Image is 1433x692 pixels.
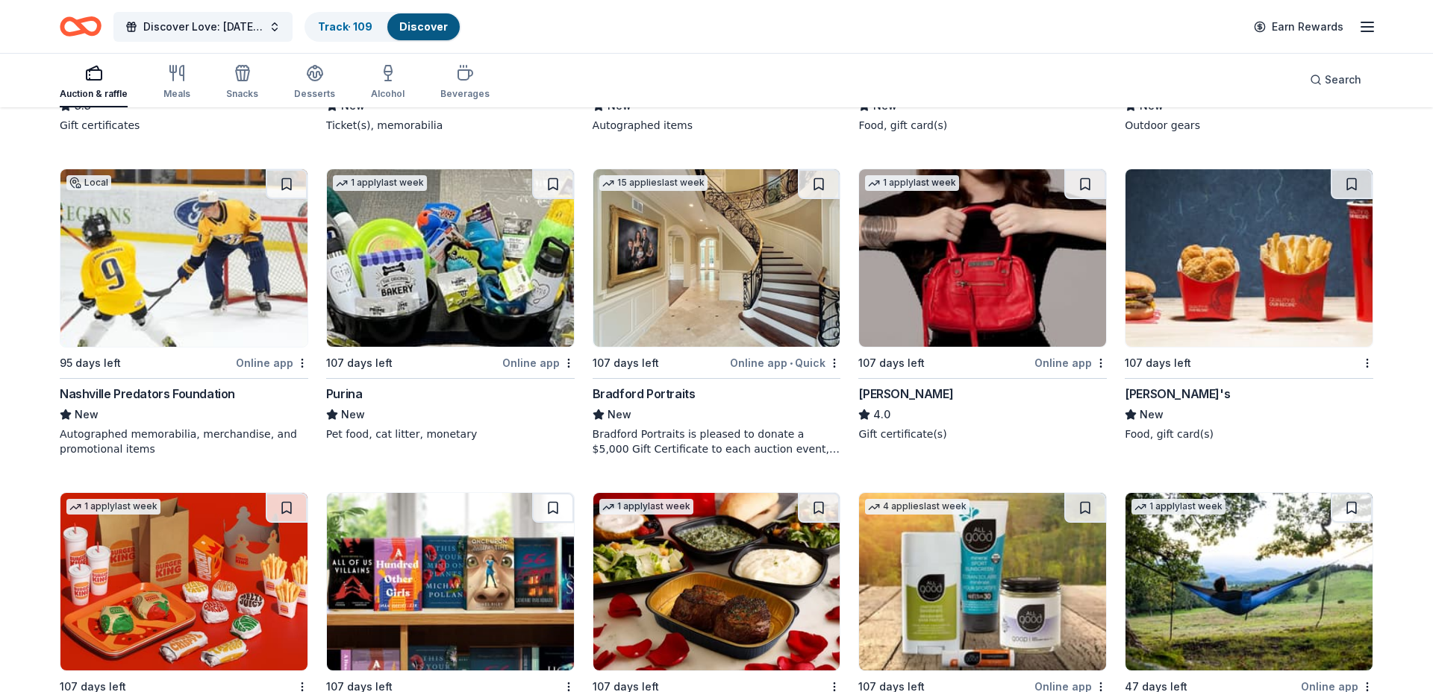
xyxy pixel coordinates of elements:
button: Discover Love: [DATE] Gala & Silent Auction [113,12,293,42]
div: Purina [326,385,363,403]
div: 15 applies last week [599,175,708,191]
div: Nashville Predators Foundation [60,385,235,403]
div: 4 applies last week [865,499,970,515]
a: Home [60,9,102,44]
span: • [790,357,793,369]
div: Autographed memorabilia, merchandise, and promotional items [60,427,308,456]
button: Track· 109Discover [305,12,461,42]
a: Discover [399,20,448,33]
div: Pet food, cat litter, monetary [326,427,575,441]
div: 1 apply last week [333,175,427,191]
div: Desserts [294,88,335,100]
span: New [75,406,99,424]
div: 95 days left [60,354,121,372]
img: Image for Barnes & Noble [327,493,574,670]
div: Outdoor gears [1125,118,1373,133]
div: Online app [502,353,575,372]
div: 107 days left [858,354,925,372]
img: Image for All Good [859,493,1106,670]
a: Image for Jacki Easlick1 applylast week107 days leftOnline app[PERSON_NAME]4.0Gift certificate(s) [858,169,1107,441]
div: Food, gift card(s) [1125,427,1373,441]
div: 1 apply last week [1131,499,1226,515]
div: Snacks [226,88,258,100]
div: Online app Quick [730,353,840,372]
div: 107 days left [593,354,659,372]
div: [PERSON_NAME]'s [1125,385,1230,403]
a: Image for Purina1 applylast week107 days leftOnline appPurinaNewPet food, cat litter, monetary [326,169,575,441]
div: Meals [163,88,190,100]
div: Gift certificate(s) [858,427,1107,441]
button: Meals [163,58,190,107]
span: 4.0 [873,406,890,424]
div: 107 days left [326,354,393,372]
div: Food, gift card(s) [858,118,1107,133]
div: Autographed items [593,118,841,133]
div: Online app [236,353,308,372]
div: 107 days left [1125,354,1191,372]
div: Bradford Portraits [593,385,696,403]
div: 1 apply last week [66,499,160,515]
span: New [341,406,365,424]
div: Gift certificates [60,118,308,133]
div: 1 apply last week [865,175,959,191]
img: Image for Purina [327,169,574,347]
img: Image for Nashville Predators Foundation [60,169,307,347]
a: Image for Nashville Predators FoundationLocal95 days leftOnline appNashville Predators Foundation... [60,169,308,456]
button: Desserts [294,58,335,107]
div: Auction & raffle [60,88,128,100]
a: Track· 109 [318,20,372,33]
button: Snacks [226,58,258,107]
div: 1 apply last week [599,499,693,515]
span: New [1140,406,1164,424]
span: Search [1325,71,1361,89]
div: Beverages [440,88,490,100]
div: Alcohol [371,88,405,100]
a: Image for Wendy's107 days left[PERSON_NAME]'sNewFood, gift card(s) [1125,169,1373,441]
span: New [608,406,631,424]
div: Online app [1034,353,1107,372]
img: Image for Ruth's Chris Steak House [593,493,840,670]
div: Bradford Portraits is pleased to donate a $5,000 Gift Certificate to each auction event, which in... [593,427,841,456]
a: Earn Rewards [1245,13,1352,40]
div: Ticket(s), memorabilia [326,118,575,133]
img: Image for Eagles Nest Outfitters [1126,493,1373,670]
button: Auction & raffle [60,58,128,107]
img: Image for Wendy's [1126,169,1373,347]
button: Beverages [440,58,490,107]
img: Image for Jacki Easlick [859,169,1106,347]
img: Image for Bradford Portraits [593,169,840,347]
div: [PERSON_NAME] [858,385,953,403]
button: Search [1298,65,1373,95]
span: Discover Love: [DATE] Gala & Silent Auction [143,18,263,36]
a: Image for Bradford Portraits15 applieslast week107 days leftOnline app•QuickBradford PortraitsNew... [593,169,841,456]
button: Alcohol [371,58,405,107]
img: Image for Burger King [60,493,307,670]
div: Local [66,175,111,190]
